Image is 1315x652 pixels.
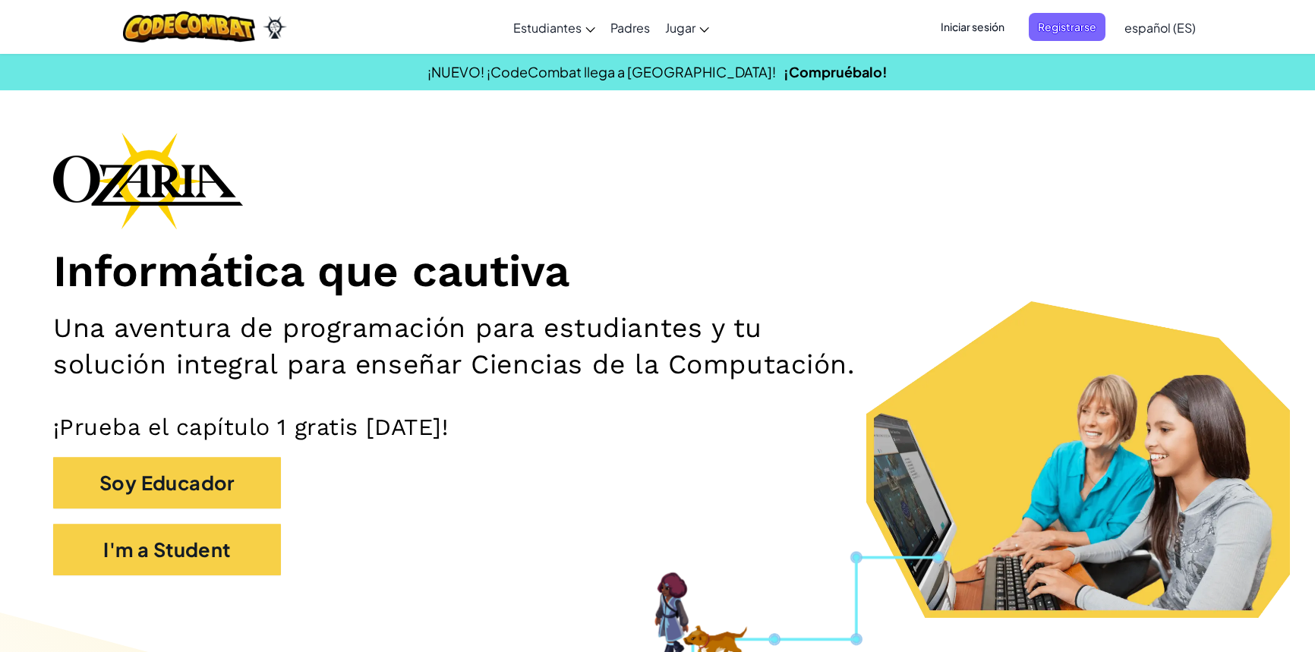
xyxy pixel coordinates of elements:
a: Jugar [657,7,717,48]
button: I'm a Student [53,524,281,575]
h2: Una aventura de programación para estudiantes y tu solución integral para enseñar Ciencias de la ... [53,310,863,383]
button: Soy Educador [53,457,281,509]
a: Estudiantes [506,7,603,48]
h1: Informática que cautiva [53,244,1262,298]
span: español (ES) [1124,20,1196,36]
button: Registrarse [1029,13,1105,41]
button: Iniciar sesión [932,13,1014,41]
a: ¡Compruébalo! [784,63,888,80]
img: Ozaria [263,16,287,39]
img: Ozaria branding logo [53,132,243,229]
span: Estudiantes [513,20,582,36]
a: español (ES) [1117,7,1203,48]
img: CodeCombat logo [123,11,256,43]
span: Jugar [665,20,695,36]
p: ¡Prueba el capítulo 1 gratis [DATE]! [53,413,1262,442]
a: Padres [603,7,657,48]
span: ¡NUEVO! ¡CodeCombat llega a [GEOGRAPHIC_DATA]! [427,63,776,80]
